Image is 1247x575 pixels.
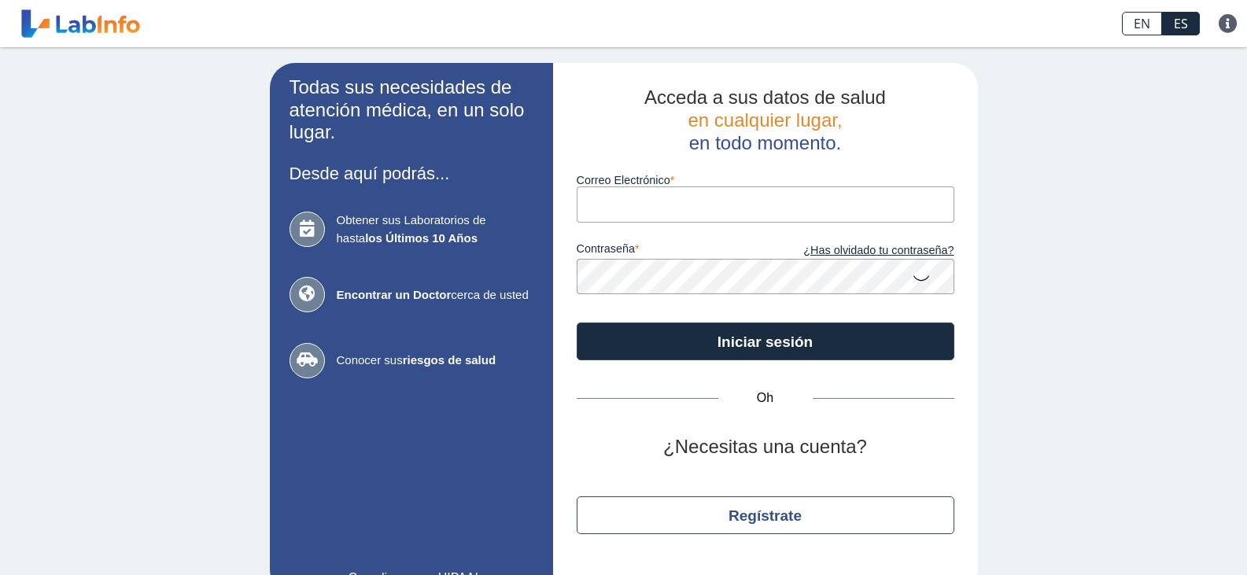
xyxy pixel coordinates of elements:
font: Obtener sus Laboratorios de hasta [337,213,486,245]
font: Todas sus necesidades de atención médica, en un solo lugar. [290,76,525,143]
font: Correo Electrónico [577,174,670,186]
font: Acceda a sus datos de salud [644,87,886,108]
font: Oh [757,391,773,404]
button: Regístrate [577,496,954,534]
button: Iniciar sesión [577,323,954,360]
a: ¿Has olvidado tu contraseña? [766,242,954,260]
font: Encontrar un Doctor [337,288,452,301]
font: riesgos de salud [403,353,496,367]
font: ES [1174,15,1188,32]
font: EN [1134,15,1150,32]
font: Iniciar sesión [718,334,813,350]
font: ¿Necesitas una cuenta? [663,436,867,457]
font: Regístrate [729,507,802,524]
font: contraseña [577,242,635,255]
font: los Últimos 10 Años [365,231,478,245]
font: cerca de usted [451,288,528,301]
font: Desde aquí podrás... [290,164,450,183]
font: en cualquier lugar, [688,109,842,131]
font: en todo momento. [689,132,841,153]
font: ¿Has olvidado tu contraseña? [803,244,954,256]
font: Conocer sus [337,353,403,367]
